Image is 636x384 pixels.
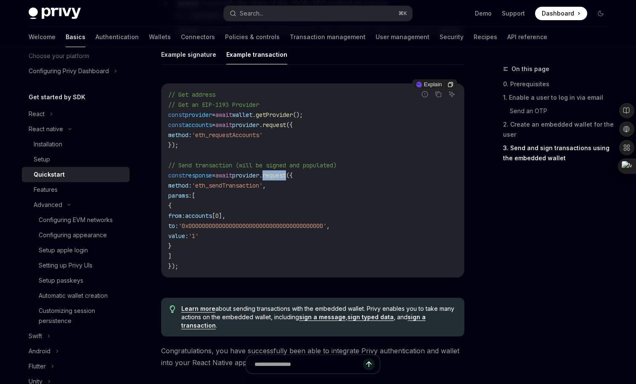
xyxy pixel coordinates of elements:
span: provider [232,172,259,179]
button: Send message [363,358,375,370]
div: Features [34,185,58,195]
div: Search... [240,8,263,19]
div: Configuring EVM networks [39,215,113,225]
div: Advanced [34,200,62,210]
span: response [185,172,212,179]
a: Installation [22,137,130,152]
a: 2. Create an embedded wallet for the user [503,118,614,141]
span: method: [168,182,192,189]
span: . [259,172,262,179]
span: Congratulations, you have successfully been able to integrate Privy authentication and wallet int... [161,345,464,368]
img: dark logo [29,8,81,19]
span: [ [212,212,215,220]
span: await [215,121,232,129]
span: , [326,222,330,230]
span: }); [168,141,178,149]
button: Example transaction [226,45,287,64]
a: 3. Send and sign transactions using the embedded wallet [503,141,614,165]
span: const [168,121,185,129]
span: ], [219,212,225,220]
span: . [259,121,262,129]
a: Setting up Privy UIs [22,258,130,273]
div: Automatic wallet creation [39,291,108,301]
a: Send an OTP [510,104,614,118]
span: from: [168,212,185,220]
div: Swift [29,331,42,341]
span: 'eth_requestAccounts' [192,131,262,139]
div: Setup passkeys [39,275,83,286]
span: accounts [185,212,212,220]
span: params: [168,192,192,199]
div: Setup apple login [39,245,88,255]
div: Setting up Privy UIs [39,260,93,270]
span: provider [232,121,259,129]
span: . [252,111,256,119]
div: Flutter [29,361,46,371]
span: to: [168,222,178,230]
a: Dashboard [535,7,587,20]
span: getProvider [256,111,293,119]
div: Configuring Privy Dashboard [29,66,109,76]
span: { [168,202,172,209]
div: React native [29,124,63,134]
a: Configuring EVM networks [22,212,130,228]
span: value: [168,232,188,240]
span: '0x0000000000000000000000000000000000000000' [178,222,326,230]
div: Android [29,346,50,356]
a: Demo [475,9,492,18]
button: Toggle dark mode [594,7,607,20]
span: [ [192,192,195,199]
span: // Send transaction (will be signed and populated) [168,162,337,169]
span: // Get address [168,91,215,98]
span: '1' [188,232,199,240]
a: Transaction management [290,27,366,47]
span: ({ [286,121,293,129]
span: Dashboard [542,9,574,18]
span: request [262,121,286,129]
span: request [262,172,286,179]
a: Authentication [95,27,139,47]
a: Wallets [149,27,171,47]
svg: Tip [170,305,175,313]
button: Copy the contents from the code block [433,89,444,100]
a: Quickstart [22,167,130,182]
span: (); [293,111,303,119]
a: Basics [66,27,85,47]
a: sign a message [299,313,346,321]
span: // Get an EIP-1193 Provider [168,101,259,109]
a: Connectors [181,27,215,47]
span: ({ [286,172,293,179]
span: 0 [215,212,219,220]
span: On this page [511,64,549,74]
div: Configuring appearance [39,230,107,240]
a: Learn more [181,305,215,312]
a: Configuring appearance [22,228,130,243]
a: Customizing session persistence [22,303,130,328]
a: Security [440,27,464,47]
a: 0. Prerequisites [503,77,614,91]
span: const [168,111,185,119]
a: Welcome [29,27,56,47]
a: User management [376,27,429,47]
a: Automatic wallet creation [22,288,130,303]
div: Setup [34,154,50,164]
a: API reference [507,27,547,47]
span: wallet [232,111,252,119]
span: const [168,172,185,179]
a: sign typed data [347,313,394,321]
button: Search...⌘K [224,6,412,21]
span: await [215,111,232,119]
span: = [212,172,215,179]
span: await [215,172,232,179]
span: }); [168,262,178,270]
div: React [29,109,45,119]
span: provider [185,111,212,119]
h5: Get started by SDK [29,92,85,102]
div: Installation [34,139,62,149]
a: Setup apple login [22,243,130,258]
button: Example signature [161,45,216,64]
button: Ask AI [446,89,457,100]
a: Setup passkeys [22,273,130,288]
a: Policies & controls [225,27,280,47]
span: accounts [185,121,212,129]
